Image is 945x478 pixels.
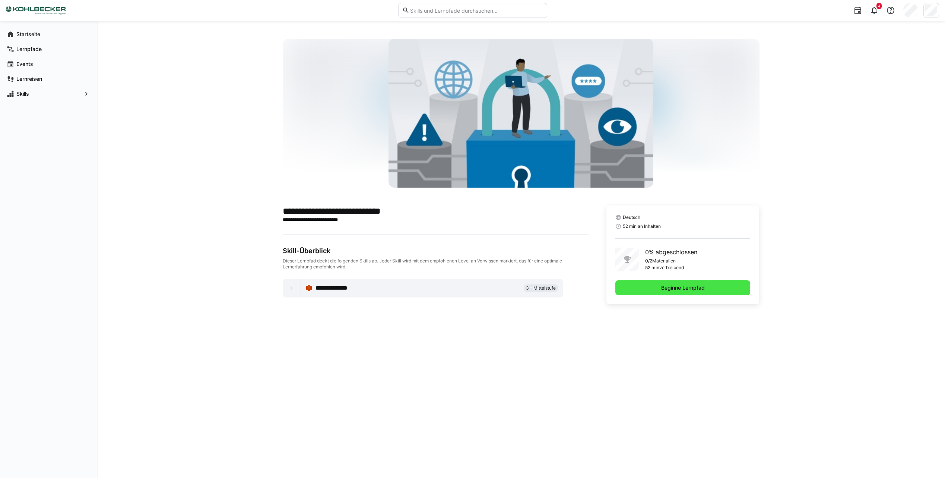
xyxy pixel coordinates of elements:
[878,4,880,8] span: 4
[659,265,684,271] p: verbleibend
[645,248,697,256] p: 0% abgeschlossen
[645,258,652,264] p: 0/2
[660,284,706,291] span: Beginne Lernpfad
[623,214,640,220] span: Deutsch
[615,280,751,295] button: Beginne Lernpfad
[409,7,543,14] input: Skills und Lernpfade durchsuchen…
[283,247,589,255] div: Skill-Überblick
[283,258,589,270] div: Dieser Lernpfad deckt die folgenden Skills ab. Jeder Skill wird mit dem empfohlenen Level an Vorw...
[526,285,556,291] span: 3 - Mittelstufe
[652,258,676,264] p: Materialien
[645,265,659,271] p: 52 min
[623,223,661,229] span: 52 min an Inhalten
